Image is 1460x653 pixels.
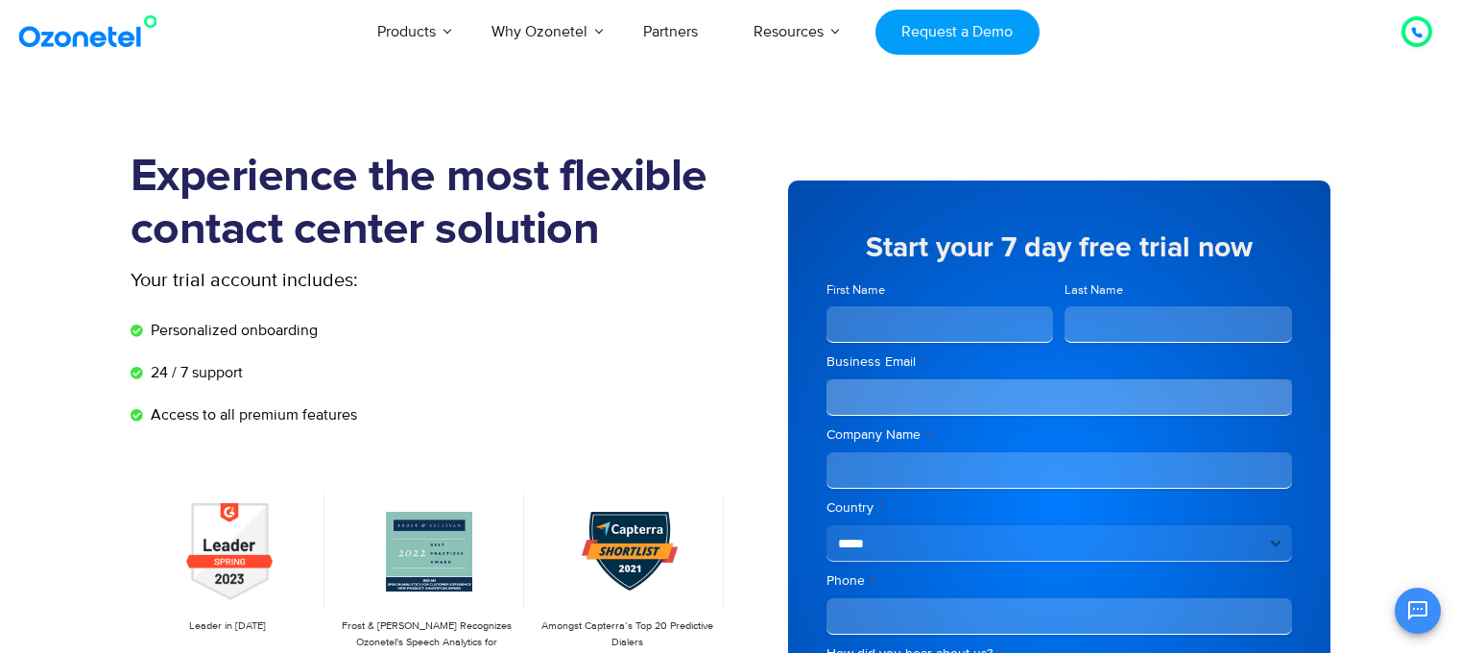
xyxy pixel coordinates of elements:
[826,498,1292,518] label: Country
[875,10,1040,55] a: Request a Demo
[826,281,1054,300] label: First Name
[1065,281,1292,300] label: Last Name
[140,618,315,635] p: Leader in [DATE]
[826,352,1292,372] label: Business Email
[146,403,357,426] span: Access to all premium features
[131,151,730,256] h1: Experience the most flexible contact center solution
[1395,588,1441,634] button: Open chat
[826,425,1292,445] label: Company Name
[539,618,714,650] p: Amongst Capterra’s Top 20 Predictive Dialers
[826,233,1292,262] h5: Start your 7 day free trial now
[131,266,586,295] p: Your trial account includes:
[146,361,243,384] span: 24 / 7 support
[146,319,318,342] span: Personalized onboarding
[826,571,1292,591] label: Phone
